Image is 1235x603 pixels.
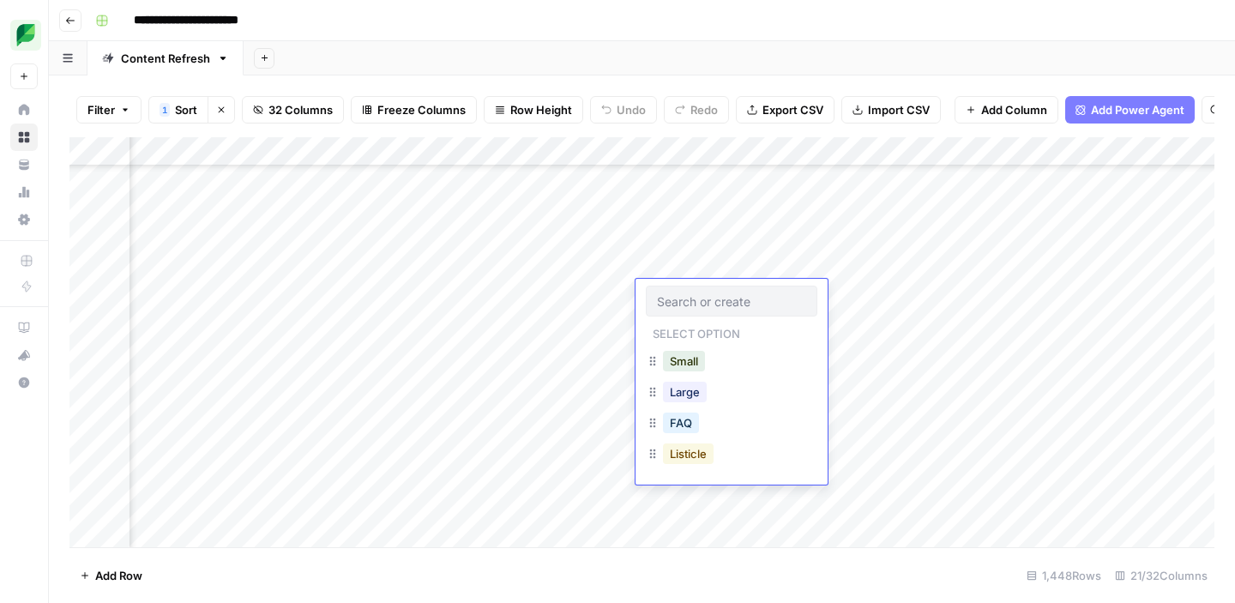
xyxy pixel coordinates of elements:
button: Import CSV [841,96,941,124]
div: 21/32 Columns [1108,562,1214,589]
button: Workspace: SproutSocial [10,14,38,57]
button: Freeze Columns [351,96,477,124]
button: What's new? [10,341,38,369]
span: Redo [690,101,718,118]
div: Listicle [646,440,817,471]
button: Export CSV [736,96,834,124]
button: Redo [664,96,729,124]
span: 1 [162,103,167,117]
button: Add Power Agent [1065,96,1195,124]
div: Small [646,347,817,378]
span: Sort [175,101,197,118]
span: Filter [87,101,115,118]
div: Content Refresh [121,50,210,67]
a: Your Data [10,151,38,178]
button: Small [663,351,705,371]
div: 1 [160,103,170,117]
button: Row Height [484,96,583,124]
button: 32 Columns [242,96,344,124]
input: Search or create [657,293,806,309]
button: Undo [590,96,657,124]
button: FAQ [663,413,699,433]
a: Content Refresh [87,41,244,75]
div: FAQ [646,409,817,440]
div: 1,448 Rows [1020,562,1108,589]
span: 32 Columns [268,101,333,118]
a: Settings [10,206,38,233]
button: 1Sort [148,96,208,124]
div: What's new? [11,342,37,368]
span: Export CSV [762,101,823,118]
button: Large [663,382,707,402]
button: Help + Support [10,369,38,396]
span: Row Height [510,101,572,118]
span: Add Row [95,567,142,584]
div: Large [646,378,817,409]
button: Listicle [663,443,714,464]
a: Home [10,96,38,124]
button: Filter [76,96,142,124]
a: Usage [10,178,38,206]
p: Select option [646,322,747,342]
span: Freeze Columns [377,101,466,118]
span: Add Power Agent [1091,101,1184,118]
span: Add Column [981,101,1047,118]
button: Add Column [955,96,1058,124]
span: Undo [617,101,646,118]
a: AirOps Academy [10,314,38,341]
img: SproutSocial Logo [10,20,41,51]
button: Add Row [69,562,153,589]
a: Browse [10,124,38,151]
span: Import CSV [868,101,930,118]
